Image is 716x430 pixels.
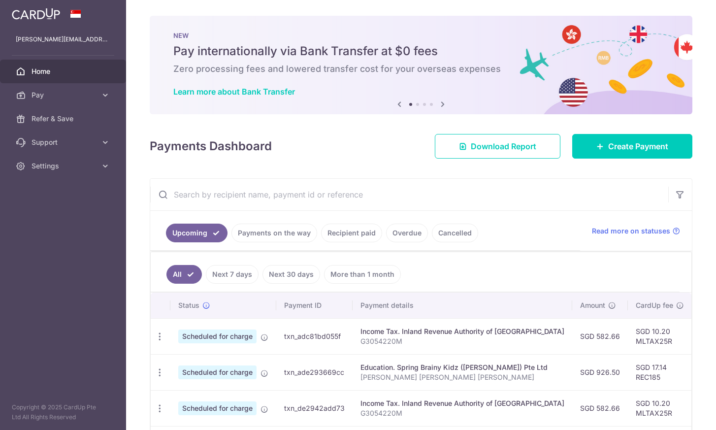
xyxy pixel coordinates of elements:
[580,300,605,310] span: Amount
[628,318,692,354] td: SGD 10.20 MLTAX25R
[276,318,353,354] td: txn_adc81bd055f
[592,226,680,236] a: Read more on statuses
[276,293,353,318] th: Payment ID
[166,265,202,284] a: All
[592,226,670,236] span: Read more on statuses
[608,140,668,152] span: Create Payment
[178,300,199,310] span: Status
[360,363,564,372] div: Education. Spring Brainy Kidz ([PERSON_NAME]) Pte Ltd
[572,354,628,390] td: SGD 926.50
[32,114,97,124] span: Refer & Save
[173,63,669,75] h6: Zero processing fees and lowered transfer cost for your overseas expenses
[178,365,257,379] span: Scheduled for charge
[435,134,560,159] a: Download Report
[276,390,353,426] td: txn_de2942add73
[572,318,628,354] td: SGD 582.66
[360,336,564,346] p: G3054220M
[32,66,97,76] span: Home
[628,354,692,390] td: SGD 17.14 REC185
[321,224,382,242] a: Recipient paid
[173,32,669,39] p: NEW
[173,87,295,97] a: Learn more about Bank Transfer
[432,224,478,242] a: Cancelled
[12,8,60,20] img: CardUp
[572,390,628,426] td: SGD 582.66
[16,34,110,44] p: [PERSON_NAME][EMAIL_ADDRESS][PERSON_NAME][DOMAIN_NAME]
[173,43,669,59] h5: Pay internationally via Bank Transfer at $0 fees
[150,137,272,155] h4: Payments Dashboard
[386,224,428,242] a: Overdue
[150,16,692,114] img: Bank transfer banner
[572,134,692,159] a: Create Payment
[178,401,257,415] span: Scheduled for charge
[231,224,317,242] a: Payments on the way
[262,265,320,284] a: Next 30 days
[360,398,564,408] div: Income Tax. Inland Revenue Authority of [GEOGRAPHIC_DATA]
[324,265,401,284] a: More than 1 month
[178,330,257,343] span: Scheduled for charge
[471,140,536,152] span: Download Report
[636,300,673,310] span: CardUp fee
[32,161,97,171] span: Settings
[628,390,692,426] td: SGD 10.20 MLTAX25R
[360,408,564,418] p: G3054220M
[360,372,564,382] p: [PERSON_NAME] [PERSON_NAME] [PERSON_NAME]
[276,354,353,390] td: txn_ade293669cc
[360,327,564,336] div: Income Tax. Inland Revenue Authority of [GEOGRAPHIC_DATA]
[32,90,97,100] span: Pay
[166,224,228,242] a: Upcoming
[353,293,572,318] th: Payment details
[206,265,259,284] a: Next 7 days
[32,137,97,147] span: Support
[150,179,668,210] input: Search by recipient name, payment id or reference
